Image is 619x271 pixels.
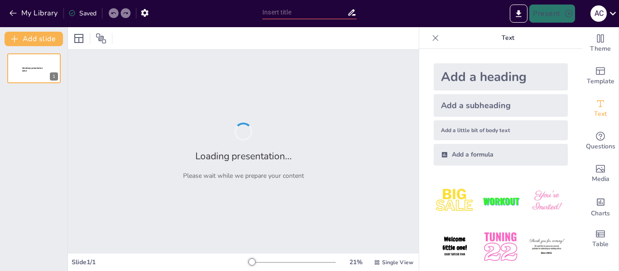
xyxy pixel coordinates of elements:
span: Sendsteps presentation editor [22,67,43,72]
div: 1 [7,53,61,83]
span: Text [594,109,607,119]
input: Insert title [262,6,347,19]
div: Add a heading [434,63,568,90]
img: 2.jpeg [479,180,522,222]
button: Export to PowerPoint [510,5,527,23]
div: Slide 1 / 1 [72,258,249,266]
img: 3.jpeg [526,180,568,222]
div: А С [590,5,607,22]
div: Add a subheading [434,94,568,117]
div: Change the overall theme [582,27,619,60]
div: Get real-time input from your audience [582,125,619,157]
span: Template [587,76,614,86]
div: Add charts and graphs [582,190,619,223]
button: My Library [7,6,62,20]
span: Theme [590,44,611,54]
img: 6.jpeg [526,226,568,268]
span: Position [96,33,106,44]
div: 21 % [345,258,367,266]
div: Add text boxes [582,92,619,125]
button: Present [529,5,575,23]
div: Add a little bit of body text [434,120,568,140]
div: Add images, graphics, shapes or video [582,157,619,190]
div: Add a table [582,223,619,255]
img: 5.jpeg [479,226,522,268]
div: Add a formula [434,144,568,166]
p: Please wait while we prepare your content [183,171,304,180]
span: Media [592,174,609,184]
div: Saved [68,9,97,18]
img: 1.jpeg [434,180,476,222]
div: Add ready made slides [582,60,619,92]
div: Layout [72,31,86,46]
div: 1 [50,72,58,81]
span: Single View [382,259,413,266]
span: Charts [591,209,610,219]
p: Text [443,27,573,49]
span: Table [592,239,609,249]
button: Add slide [5,32,63,46]
img: 4.jpeg [434,226,476,268]
h2: Loading presentation... [195,150,292,162]
button: А С [590,5,607,23]
span: Questions [586,142,615,152]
